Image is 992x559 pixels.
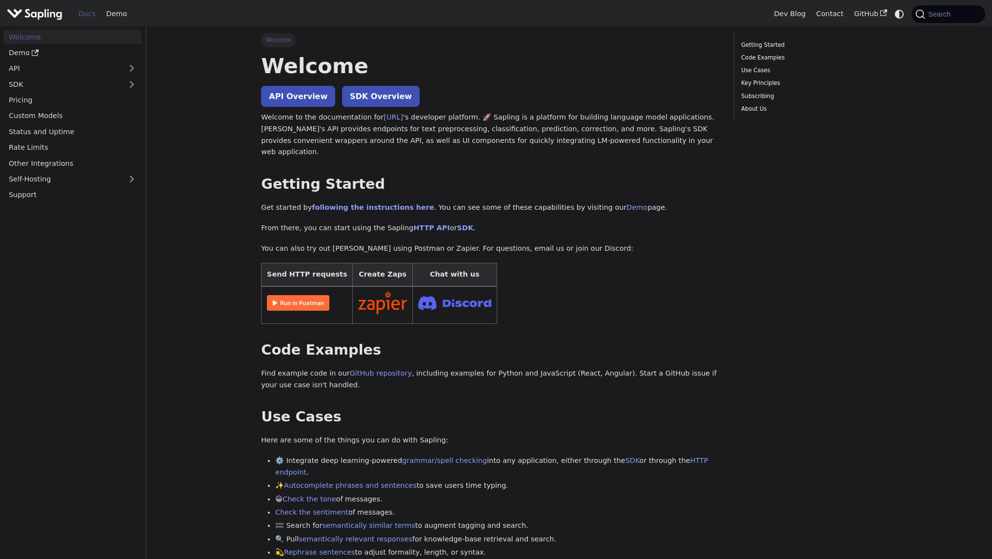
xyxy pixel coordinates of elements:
h1: Welcome [261,53,720,79]
th: Chat with us [412,263,497,286]
a: About Us [741,104,873,114]
li: 😀 of messages. [275,494,720,505]
a: SDK [625,457,639,464]
a: Sapling.aiSapling.ai [7,7,66,21]
a: Demo [101,6,132,21]
a: Code Examples [741,53,873,62]
a: semantically similar terms [322,521,415,529]
nav: Breadcrumbs [261,33,720,47]
h2: Getting Started [261,176,720,193]
p: From there, you can start using the Sapling or . [261,222,720,234]
a: Subscribing [741,92,873,101]
a: Other Integrations [3,156,142,170]
a: Check the sentiment [275,508,348,516]
button: Switch between dark and light mode (currently system mode) [892,7,907,21]
th: Send HTTP requests [262,263,353,286]
a: [URL] [384,113,403,121]
li: of messages. [275,507,720,519]
a: Support [3,188,142,202]
p: Welcome to the documentation for 's developer platform. 🚀 Sapling is a platform for building lang... [261,112,720,158]
a: semantically relevant responses [299,535,412,543]
img: Sapling.ai [7,7,62,21]
a: Welcome [3,30,142,44]
button: Expand sidebar category 'SDK' [122,77,142,91]
a: Rate Limits [3,140,142,155]
a: Key Principles [741,79,873,88]
img: Join Discord [418,293,491,313]
a: Pricing [3,93,142,107]
a: Status and Uptime [3,124,142,139]
h2: Use Cases [261,408,720,426]
li: 🟰 Search for to augment tagging and search. [275,520,720,532]
th: Create Zaps [353,263,413,286]
a: Autocomplete phrases and sentences [284,481,417,489]
p: Find example code in our , including examples for Python and JavaScript (React, Angular). Start a... [261,368,720,391]
button: Search (Command+K) [911,5,985,23]
a: Custom Models [3,109,142,123]
a: grammar/spell checking [402,457,487,464]
p: You can also try out [PERSON_NAME] using Postman or Zapier. For questions, email us or join our D... [261,243,720,255]
a: Demo [627,203,648,211]
li: 🔍 Pull for knowledge-base retrieval and search. [275,534,720,545]
a: following the instructions here [312,203,434,211]
img: Connect in Zapier [358,292,407,314]
li: 💫 to adjust formality, length, or syntax. [275,547,720,559]
a: Docs [73,6,101,21]
a: Self-Hosting [3,172,142,186]
span: Welcome [261,33,296,47]
span: Search [925,10,956,18]
p: Here are some of the things you can do with Sapling: [261,435,720,446]
a: Contact [811,6,849,21]
a: SDK [3,77,122,91]
a: GitHub [849,6,892,21]
a: SDK [457,224,473,232]
button: Expand sidebar category 'API' [122,61,142,76]
h2: Code Examples [261,341,720,359]
a: HTTP endpoint [275,457,708,476]
a: SDK Overview [342,86,420,107]
li: ✨ to save users time typing. [275,480,720,492]
a: GitHub repository [350,369,412,377]
a: Rephrase sentences [284,548,355,556]
li: ⚙️ Integrate deep learning-powered into any application, either through the or through the . [275,455,720,479]
p: Get started by . You can see some of these capabilities by visiting our page. [261,202,720,214]
a: Use Cases [741,66,873,75]
a: API [3,61,122,76]
a: Dev Blog [769,6,810,21]
a: Check the tone [283,495,336,503]
a: HTTP API [413,224,450,232]
a: Demo [3,46,142,60]
a: API Overview [261,86,335,107]
a: Getting Started [741,40,873,50]
img: Run in Postman [267,295,329,311]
